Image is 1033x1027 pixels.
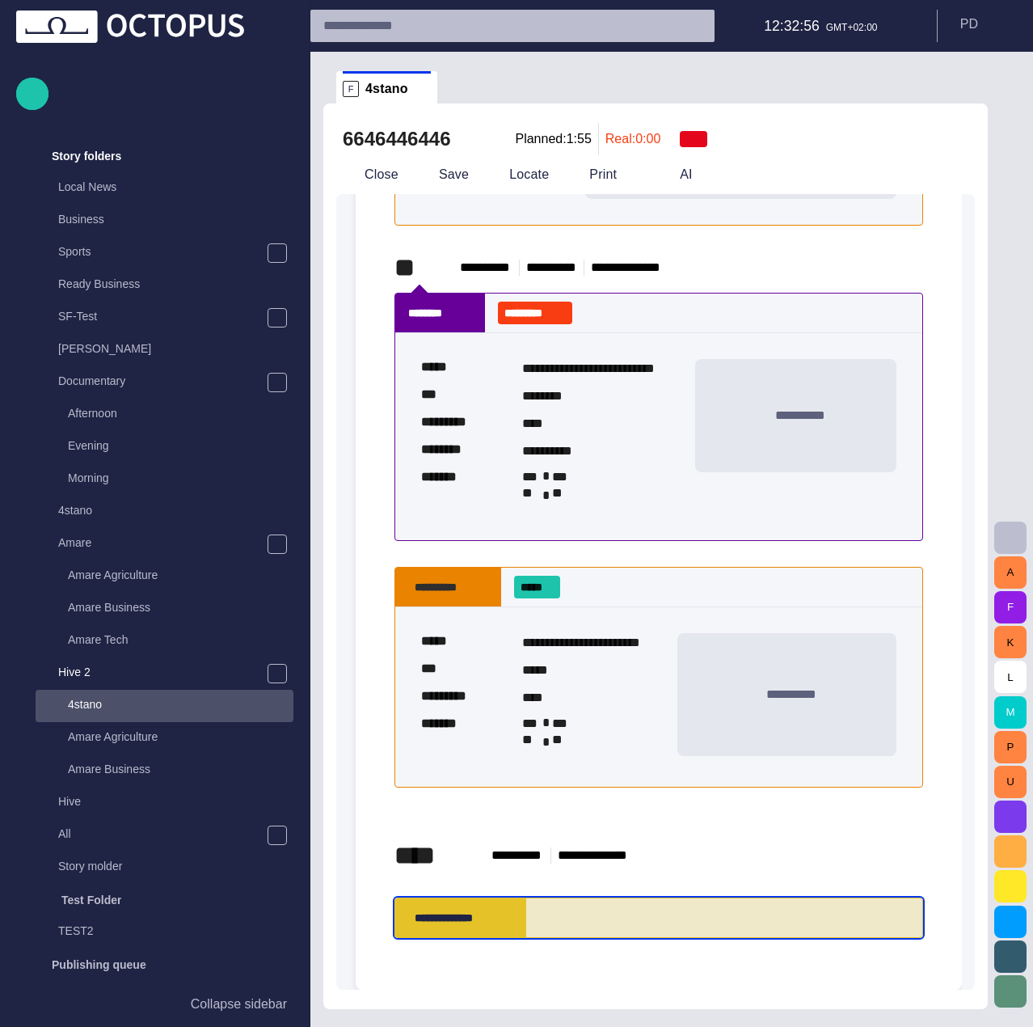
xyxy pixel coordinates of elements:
[994,766,1027,798] button: U
[994,731,1027,763] button: P
[605,129,661,149] p: Real: 0:00
[26,334,293,366] div: [PERSON_NAME]
[58,793,293,809] p: Hive
[26,205,293,237] div: Business
[960,15,978,34] p: P D
[26,819,293,852] div: All
[994,626,1027,658] button: K
[36,754,293,787] div: Amare Business
[58,535,267,551] p: Amare
[481,160,554,189] button: Locate
[411,160,474,189] button: Save
[52,148,121,164] p: Story folders
[336,71,437,104] div: F4stano
[764,15,820,36] p: 12:32:56
[36,463,293,496] div: Morning
[58,308,267,324] p: SF-Test
[26,366,293,496] div: DocumentaryAfternoonEveningMorning
[26,528,293,657] div: AmareAmare AgricultureAmare BusinessAmare Tech
[26,496,293,528] div: 4stano
[26,852,293,884] div: Story molder
[36,625,293,657] div: Amare Tech
[58,340,293,357] p: [PERSON_NAME]
[52,957,146,973] p: Publishing queue
[36,399,293,431] div: Afternoon
[58,826,267,842] p: All
[68,470,293,486] p: Morning
[26,787,293,819] div: Hive
[61,892,121,908] p: Test Folder
[68,567,293,583] p: Amare Agriculture
[343,126,450,152] h2: 6646446446
[26,237,293,269] div: Sports
[336,160,404,189] button: Close
[68,632,293,648] p: Amare Tech
[58,211,293,227] p: Business
[947,10,1023,39] button: PD
[68,696,293,712] p: 4stano
[343,81,359,97] p: F
[826,20,878,35] p: GMT+02:00
[515,129,591,149] p: Planned: 1:55
[26,657,293,787] div: Hive 24stanoAmare AgricultureAmare Business
[994,661,1027,693] button: L
[191,995,287,1014] p: Collapse sidebar
[36,560,293,593] div: Amare Agriculture
[36,593,293,625] div: Amare Business
[26,916,293,949] div: TEST2
[58,923,293,939] p: TEST2
[58,373,267,389] p: Documentary
[58,664,267,680] p: Hive 2
[561,160,645,189] button: Print
[16,108,293,956] ul: main menu
[994,696,1027,729] button: M
[16,988,293,1021] button: Collapse sidebar
[16,11,244,43] img: Octopus News Room
[365,81,408,97] span: 4stano
[68,729,293,745] p: Amare Agriculture
[36,690,293,722] div: 4stano
[26,302,293,334] div: SF-Test
[994,591,1027,623] button: F
[26,172,293,205] div: Local News
[26,269,293,302] div: Ready Business
[651,160,698,189] button: AI
[68,761,293,777] p: Amare Business
[36,431,293,463] div: Evening
[68,437,293,454] p: Evening
[58,243,267,260] p: Sports
[994,556,1027,589] button: A
[68,405,293,421] p: Afternoon
[36,722,293,754] div: Amare Agriculture
[58,179,293,195] p: Local News
[68,599,293,615] p: Amare Business
[58,858,293,874] p: Story molder
[58,276,293,292] p: Ready Business
[16,949,293,981] div: Publishing queue
[58,502,293,518] p: 4stano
